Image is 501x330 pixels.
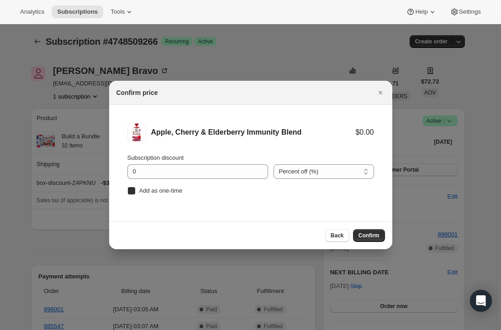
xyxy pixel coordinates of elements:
span: Help [415,8,427,16]
button: Help [401,5,442,18]
span: Settings [459,8,481,16]
div: Apple, Cherry & Elderberry Immunity Blend [151,128,356,137]
img: Apple, Cherry & Elderberry Immunity Blend [127,123,146,141]
button: Close [374,86,387,99]
span: Subscription discount [127,154,184,161]
h2: Confirm price [116,88,158,97]
span: Subscriptions [57,8,98,16]
button: Settings [444,5,486,18]
button: Tools [105,5,139,18]
span: Back [331,232,344,239]
div: Open Intercom Messenger [470,290,492,312]
button: Subscriptions [52,5,103,18]
span: Analytics [20,8,44,16]
button: Confirm [353,229,385,242]
span: Add as one-time [139,187,183,194]
span: Tools [111,8,125,16]
div: $0.00 [355,128,374,137]
button: Analytics [15,5,50,18]
span: Confirm [359,232,380,239]
button: Back [325,229,349,242]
